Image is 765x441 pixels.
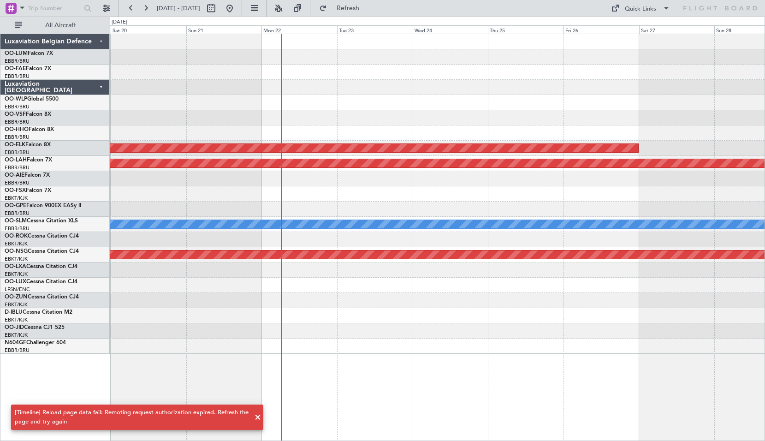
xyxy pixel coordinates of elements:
button: All Aircraft [10,18,100,33]
a: EBBR/BRU [5,225,30,232]
a: EBBR/BRU [5,210,30,217]
a: OO-ROKCessna Citation CJ4 [5,233,79,239]
span: OO-NSG [5,249,28,254]
span: OO-LUM [5,51,28,56]
a: OO-ELKFalcon 8X [5,142,51,148]
a: EBKT/KJK [5,271,28,278]
span: [DATE] - [DATE] [157,4,200,12]
input: Trip Number [28,1,81,15]
span: OO-ELK [5,142,25,148]
div: [Timeline] Reload page data fail: Remoting request authorization expired. Refresh the page and tr... [15,408,249,426]
a: LFSN/ENC [5,286,30,293]
a: OO-AIEFalcon 7X [5,173,50,178]
a: EBKT/KJK [5,240,28,247]
a: OO-LXACessna Citation CJ4 [5,264,77,269]
div: Thu 25 [488,25,563,34]
a: EBBR/BRU [5,58,30,65]
span: OO-HHO [5,127,29,132]
span: OO-LXA [5,264,26,269]
a: OO-WLPGlobal 5500 [5,96,59,102]
a: EBKT/KJK [5,301,28,308]
span: D-IBLU [5,310,23,315]
button: Quick Links [606,1,675,16]
span: OO-ROK [5,233,28,239]
a: EBBR/BRU [5,73,30,80]
a: OO-HHOFalcon 8X [5,127,54,132]
div: Quick Links [625,5,656,14]
div: Wed 24 [413,25,488,34]
span: OO-ZUN [5,294,28,300]
span: All Aircraft [24,22,97,29]
a: OO-ZUNCessna Citation CJ4 [5,294,79,300]
a: EBBR/BRU [5,103,30,110]
div: Mon 22 [261,25,337,34]
a: OO-FAEFalcon 7X [5,66,51,72]
a: D-IBLUCessna Citation M2 [5,310,72,315]
span: N604GF [5,340,26,346]
a: OO-LAHFalcon 7X [5,157,52,163]
a: EBBR/BRU [5,179,30,186]
a: OO-JIDCessna CJ1 525 [5,325,65,330]
span: OO-FSX [5,188,26,193]
a: OO-VSFFalcon 8X [5,112,51,117]
a: N604GFChallenger 604 [5,340,66,346]
a: EBKT/KJK [5,332,28,339]
a: OO-GPEFalcon 900EX EASy II [5,203,81,209]
div: Tue 23 [337,25,413,34]
a: OO-NSGCessna Citation CJ4 [5,249,79,254]
a: OO-SLMCessna Citation XLS [5,218,78,224]
div: Sat 20 [111,25,186,34]
span: OO-LUX [5,279,26,285]
a: EBKT/KJK [5,256,28,262]
a: EBKT/KJK [5,195,28,202]
span: OO-LAH [5,157,27,163]
div: Fri 26 [563,25,639,34]
a: EBBR/BRU [5,347,30,354]
a: EBKT/KJK [5,316,28,323]
div: [DATE] [112,18,127,26]
a: OO-LUXCessna Citation CJ4 [5,279,77,285]
a: EBBR/BRU [5,149,30,156]
span: OO-JID [5,325,24,330]
span: OO-WLP [5,96,27,102]
span: OO-FAE [5,66,26,72]
span: OO-SLM [5,218,27,224]
span: OO-GPE [5,203,26,209]
a: OO-FSXFalcon 7X [5,188,51,193]
span: OO-AIE [5,173,24,178]
div: Sat 27 [639,25,715,34]
a: EBBR/BRU [5,164,30,171]
a: EBBR/BRU [5,134,30,141]
div: Sun 21 [186,25,262,34]
span: OO-VSF [5,112,26,117]
a: OO-LUMFalcon 7X [5,51,53,56]
a: EBBR/BRU [5,119,30,125]
button: Refresh [315,1,370,16]
span: Refresh [329,5,368,12]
